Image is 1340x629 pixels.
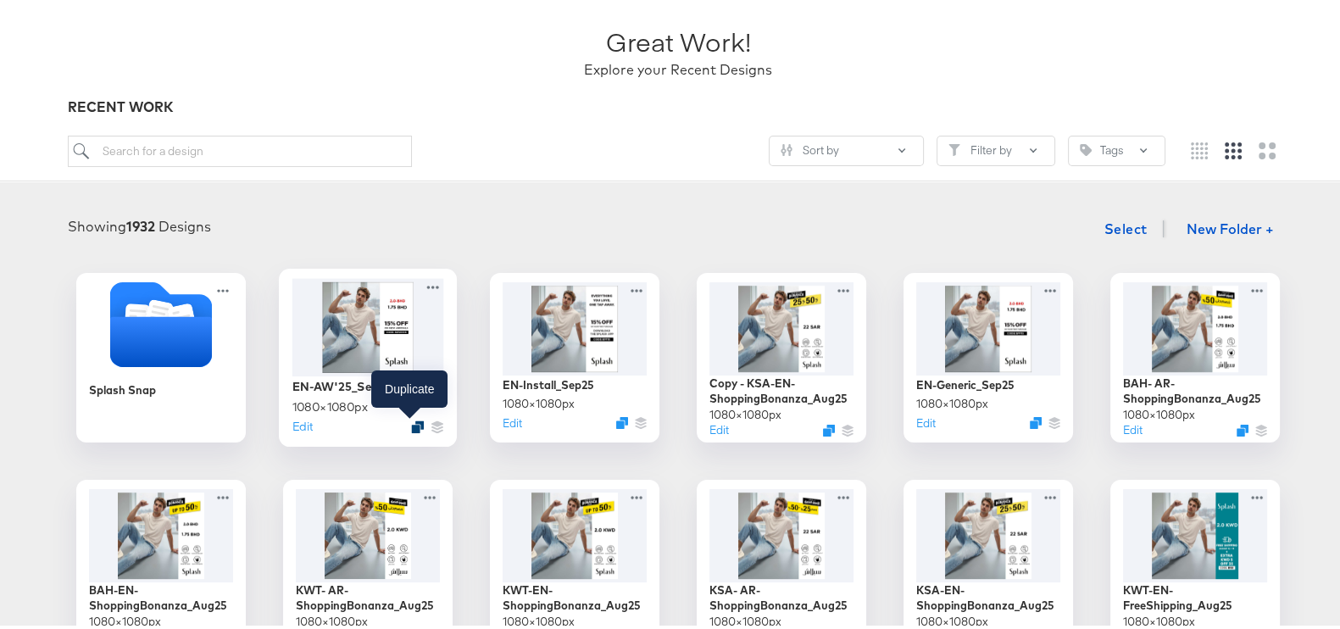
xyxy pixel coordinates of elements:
div: EN-Generic_Sep251080×1080pxEditDuplicate [904,270,1073,439]
button: Select [1098,209,1154,242]
button: Edit [503,412,522,428]
div: 1080 × 1080 px [709,404,781,420]
strong: 1932 [126,214,155,231]
button: Edit [1123,419,1143,435]
div: 1080 × 1080 px [709,610,781,626]
div: EN-AW'25_Sep251080×1080pxEditDuplicate [279,265,457,443]
svg: Duplicate [1237,421,1248,433]
svg: Folder [76,279,246,364]
button: Edit [916,412,936,428]
div: 1080 × 1080 px [916,610,988,626]
div: 1080 × 1080 px [1123,610,1195,626]
svg: Sliders [781,141,792,153]
div: 1080 × 1080 px [916,392,988,409]
button: Edit [292,415,313,431]
div: KWT-EN-FreeShipping_Aug25 [1123,579,1267,610]
button: New Folder + [1172,211,1288,243]
div: KWT-EN-ShoppingBonanza_Aug25 [503,579,647,610]
div: Great Work! [606,20,751,57]
div: 1080 × 1080 px [503,392,575,409]
div: BAH-EN-ShoppingBonanza_Aug25 [89,579,233,610]
div: Splash Snap [89,379,156,395]
button: FilterFilter by [937,132,1055,163]
div: EN-AW'25_Sep25 [292,375,392,391]
div: KSA-EN-ShoppingBonanza_Aug25 [916,579,1060,610]
div: 1080 × 1080 px [292,395,368,411]
div: RECENT WORK [68,94,1287,114]
div: EN-Install_Sep25 [503,374,594,390]
div: KWT- AR-ShoppingBonanza_Aug25 [296,579,440,610]
div: 1080 × 1080 px [296,610,368,626]
div: Showing Designs [68,214,211,233]
svg: Filter [948,141,960,153]
svg: Tag [1080,141,1092,153]
button: Edit [709,419,729,435]
div: KSA- AR-ShoppingBonanza_Aug25 [709,579,853,610]
span: Select [1104,214,1148,237]
div: BAH- AR-ShoppingBonanza_Aug251080×1080pxEditDuplicate [1110,270,1280,439]
svg: Duplicate [411,417,424,430]
div: Splash Snap [76,270,246,439]
svg: Medium grid [1225,139,1242,156]
button: TagTags [1068,132,1165,163]
div: 1080 × 1080 px [89,610,161,626]
div: Copy - KSA-EN-ShoppingBonanza_Aug25 [709,372,853,404]
div: 1080 × 1080 px [503,610,575,626]
svg: Duplicate [1030,414,1042,426]
div: Explore your Recent Designs [584,57,772,76]
svg: Duplicate [823,421,835,433]
div: BAH- AR-ShoppingBonanza_Aug25 [1123,372,1267,404]
input: Search for a design [68,132,412,164]
button: SlidersSort by [769,132,924,163]
svg: Small grid [1191,139,1208,156]
svg: Duplicate [616,414,628,426]
div: 1080 × 1080 px [1123,404,1195,420]
div: Copy - KSA-EN-ShoppingBonanza_Aug251080×1080pxEditDuplicate [697,270,866,439]
div: EN-Install_Sep251080×1080pxEditDuplicate [490,270,659,439]
svg: Large grid [1259,139,1276,156]
div: EN-Generic_Sep25 [916,374,1015,390]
